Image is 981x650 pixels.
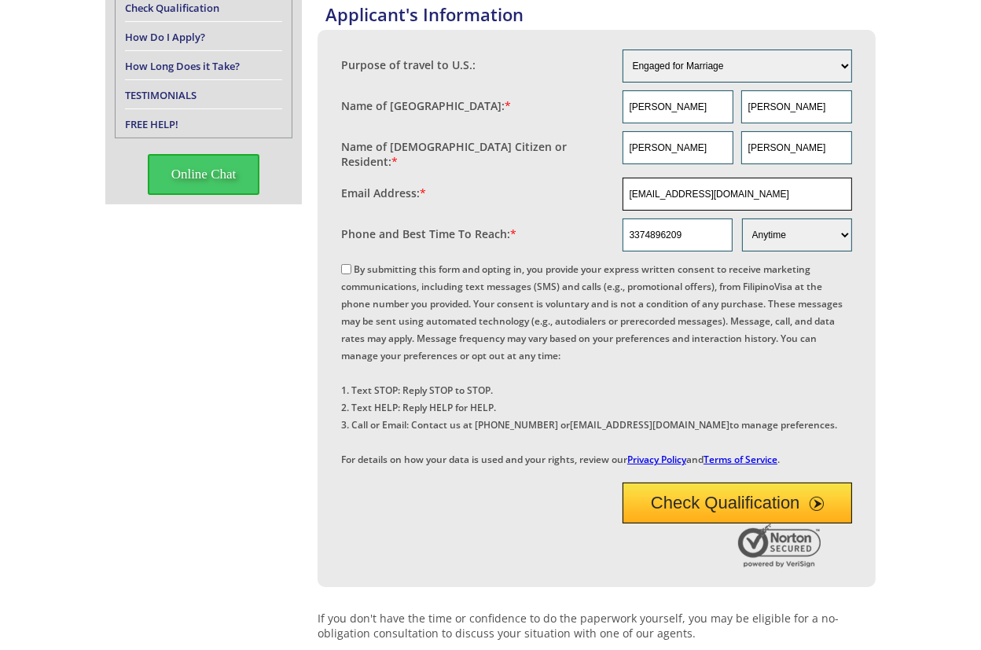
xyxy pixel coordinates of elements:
[623,90,733,123] input: First Name
[341,264,351,274] input: By submitting this form and opting in, you provide your express written consent to receive market...
[341,139,607,169] label: Name of [DEMOGRAPHIC_DATA] Citizen or Resident:
[125,30,205,44] a: How Do I Apply?
[623,483,853,523] button: Check Qualification
[148,154,260,195] span: Online Chat
[627,453,686,466] a: Privacy Policy
[741,90,852,123] input: Last Name
[341,57,476,72] label: Purpose of travel to U.S.:
[704,453,777,466] a: Terms of Service
[125,1,219,15] a: Check Qualification
[341,226,516,241] label: Phone and Best Time To Reach:
[125,59,240,73] a: How Long Does it Take?
[623,219,733,252] input: Phone
[742,219,852,252] select: Phone and Best Reach Time are required.
[125,117,178,131] a: FREE HELP!
[341,185,426,200] label: Email Address:
[341,98,511,113] label: Name of [GEOGRAPHIC_DATA]:
[623,131,733,164] input: First Name
[741,131,852,164] input: Last Name
[623,178,853,211] input: Email Address
[738,523,825,567] img: Norton Secured
[125,88,197,102] a: TESTIMONIALS
[325,2,876,26] h4: Applicant's Information
[341,263,843,466] label: By submitting this form and opting in, you provide your express written consent to receive market...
